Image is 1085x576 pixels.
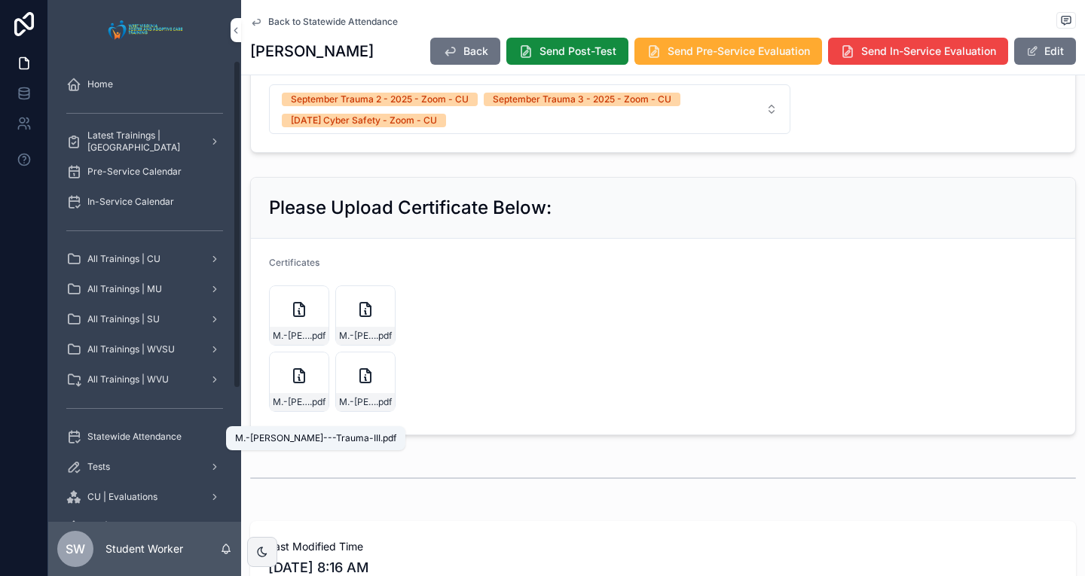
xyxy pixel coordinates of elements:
[57,336,232,363] a: All Trainings | WVSU
[339,396,376,408] span: M.-[PERSON_NAME]---Cyber-Safety
[268,539,1058,554] span: Last Modified Time
[57,188,232,215] a: In-Service Calendar
[828,38,1008,65] button: Send In-Service Evaluation
[291,93,469,106] div: September Trauma 2 - 2025 - Zoom - CU
[87,491,157,503] span: CU | Evaluations
[282,112,446,127] button: Unselect I_09272025_CYBER_SAFETY_ZOOM_CU
[57,128,232,155] a: Latest Trainings | [GEOGRAPHIC_DATA]
[250,16,398,28] a: Back to Statewide Attendance
[66,540,85,558] span: SW
[87,166,182,178] span: Pre-Service Calendar
[269,84,790,134] button: Select Button
[484,91,680,106] button: Unselect SEPTEMBER_TRAUMA_3_2025_ZOOM_CU
[57,276,232,303] a: All Trainings | MU
[506,38,628,65] button: Send Post-Test
[235,432,396,444] div: M.-[PERSON_NAME]---Trauma-III.pdf
[291,114,437,127] div: [DATE] Cyber Safety - Zoom - CU
[104,18,186,42] img: App logo
[57,453,232,480] a: Tests
[87,521,159,533] span: MU | Evaluations
[1014,38,1076,65] button: Edit
[87,130,197,154] span: Latest Trainings | [GEOGRAPHIC_DATA]
[87,313,160,325] span: All Trainings | SU
[105,541,183,556] p: Student Worker
[57,306,232,333] a: All Trainings | SU
[268,16,398,28] span: Back to Statewide Attendance
[87,196,174,208] span: In-Service Calendar
[376,330,392,342] span: .pdf
[57,245,232,273] a: All Trainings | CU
[634,38,822,65] button: Send Pre-Service Evaluation
[539,44,616,59] span: Send Post-Test
[87,373,169,386] span: All Trainings | WVU
[310,396,325,408] span: .pdf
[376,396,392,408] span: .pdf
[48,60,241,522] div: scrollable content
[87,253,160,265] span: All Trainings | CU
[310,330,325,342] span: .pdf
[269,196,552,220] h2: Please Upload Certificate Below:
[273,330,310,342] span: M.-[PERSON_NAME]-(Pocahontas)
[87,283,162,295] span: All Trainings | MU
[57,423,232,450] a: Statewide Attendance
[87,431,182,443] span: Statewide Attendance
[57,366,232,393] a: All Trainings | WVU
[463,44,488,59] span: Back
[282,91,478,106] button: Unselect SEPTEMBER_TRAUMA_2_2025_ZOOM_CU
[250,41,374,62] h1: [PERSON_NAME]
[57,71,232,98] a: Home
[430,38,500,65] button: Back
[493,93,671,106] div: September Trauma 3 - 2025 - Zoom - CU
[87,343,175,355] span: All Trainings | WVSU
[57,514,232,541] a: MU | Evaluations
[861,44,996,59] span: Send In-Service Evaluation
[668,44,810,59] span: Send Pre-Service Evaluation
[273,396,310,408] span: M.-[PERSON_NAME]---Trauma-III
[87,78,113,90] span: Home
[269,257,319,268] span: Certificates
[57,483,232,510] a: CU | Evaluations
[339,330,376,342] span: M.-[PERSON_NAME]-Trauma-II
[57,158,232,185] a: Pre-Service Calendar
[87,461,110,473] span: Tests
